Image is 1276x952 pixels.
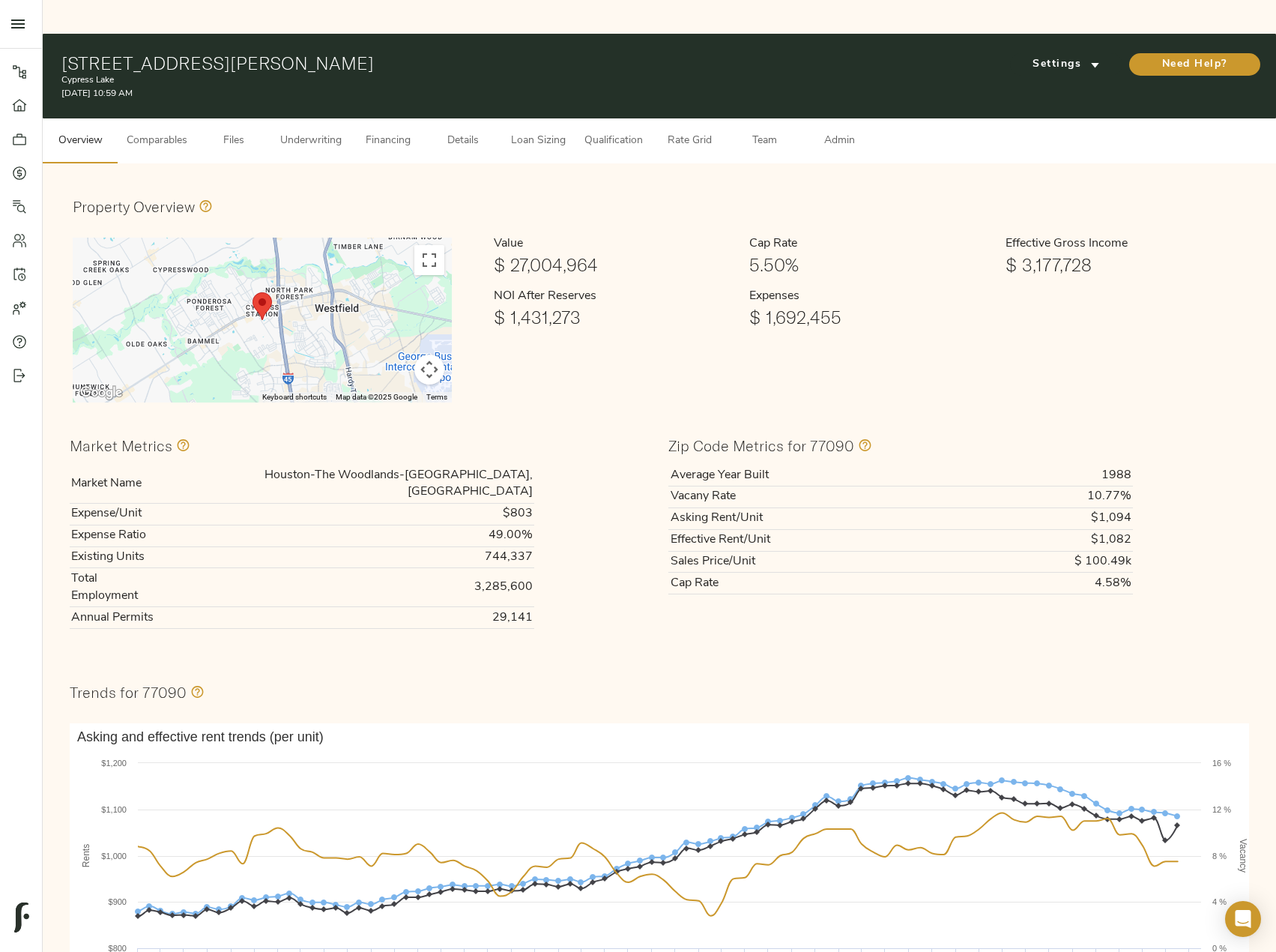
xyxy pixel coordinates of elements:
h3: Market Metrics [70,437,172,454]
td: 49.00% [166,525,534,546]
text: Vacancy [1238,839,1248,873]
span: Files [205,132,262,151]
button: Toggle fullscreen view [414,245,444,275]
text: 8 % [1212,852,1227,861]
h6: NOI After Reserves [494,287,737,307]
td: 1988 [961,465,1133,486]
td: 29,141 [166,607,534,629]
text: $1,100 [101,805,127,814]
span: Team [736,132,793,151]
span: Settings [1025,55,1107,74]
span: Admin [811,132,868,151]
td: 10.77% [961,486,1133,507]
span: Loan Sizing [510,132,566,151]
span: Qualification [584,132,643,151]
a: Open this area in Google Maps (opens a new window) [76,383,126,403]
span: Need Help? [1144,55,1245,74]
h3: Property Overview [73,198,195,215]
span: Overview [52,132,109,151]
text: 12 % [1212,805,1231,814]
text: 16 % [1212,759,1231,768]
h3: Trends for 77090 [70,684,187,701]
text: Rents [81,844,91,867]
div: Open Intercom Messenger [1225,901,1261,937]
text: $1,000 [101,852,127,861]
button: Map camera controls [414,355,444,385]
h6: Expenses [749,287,993,307]
h3: Zip Code Metrics for 77090 [668,437,854,454]
td: 3,285,600 [166,568,534,607]
td: $1,082 [961,529,1133,551]
h1: 5.50% [749,254,993,275]
span: Rate Grid [661,132,718,151]
th: Annual Permits [70,607,166,629]
div: Subject Propery [247,286,278,326]
button: Need Help? [1129,53,1260,76]
span: Financing [360,132,417,151]
span: Details [435,132,492,151]
span: Map data ©2025 Google [336,393,417,401]
th: Cap Rate [668,573,961,594]
th: Market Name [70,465,166,503]
p: [DATE] 10:59 AM [61,87,859,100]
h1: $ 1,431,273 [494,307,737,328]
td: 744,337 [166,546,534,568]
svg: Values in this section comprise all zip codes within the Houston-The Woodlands-Sugar Land, TX market [172,436,190,454]
h6: Cap Rate [749,235,993,254]
h6: Value [494,235,737,254]
a: Terms (opens in new tab) [426,393,447,401]
td: $803 [166,503,534,525]
text: $1,200 [101,759,127,768]
img: logo [14,903,29,933]
th: Expense Ratio [70,525,166,546]
text: Asking and effective rent trends (per unit) [77,729,324,744]
th: Vacany Rate [668,486,961,507]
th: Sales Price/Unit [668,551,961,573]
th: Existing Units [70,546,166,568]
svg: Values in this section only include information specific to the 77090 zip code [854,436,872,454]
th: Asking Rent/Unit [668,507,961,529]
h1: $ 1,692,455 [749,307,993,328]
p: Cypress Lake [61,73,859,87]
td: Houston-The Woodlands-[GEOGRAPHIC_DATA], [GEOGRAPHIC_DATA] [166,465,534,503]
text: $900 [108,897,126,906]
span: Comparables [127,132,187,151]
td: $1,094 [961,507,1133,529]
h1: $ 27,004,964 [494,254,737,275]
td: $ 100.49k [961,551,1133,573]
th: Total Employment [70,568,166,607]
th: Effective Rent/Unit [668,529,961,551]
button: Keyboard shortcuts [262,392,327,403]
img: Google [76,383,126,403]
h6: Effective Gross Income [1006,235,1249,254]
span: Underwriting [280,132,342,151]
h1: [STREET_ADDRESS][PERSON_NAME] [61,52,859,73]
th: Average Year Built [668,465,961,486]
h1: $ 3,177,728 [1006,254,1249,275]
td: 4.58% [961,573,1133,594]
button: Settings [1010,53,1122,76]
th: Expense/Unit [70,503,166,525]
text: 4 % [1212,897,1227,906]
